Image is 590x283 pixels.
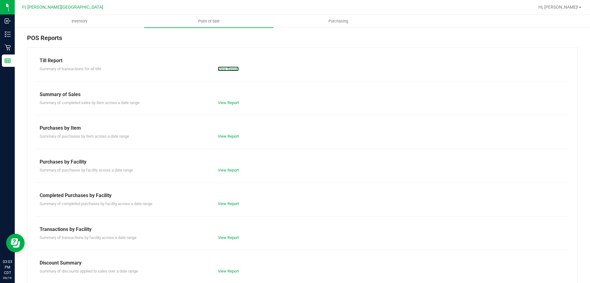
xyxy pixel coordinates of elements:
[40,124,565,132] div: Purchases by Item
[144,15,273,28] a: Point of Sale
[40,91,565,98] div: Summary of Sales
[320,18,356,24] span: Purchasing
[27,33,578,47] div: POS Reports
[63,18,96,24] span: Inventory
[538,5,578,10] span: Hi, [PERSON_NAME]!
[273,15,403,28] a: Purchasing
[40,235,136,240] span: Summary of transactions by facility across a date range
[40,67,101,71] span: Summary of transactions for all tills
[40,201,152,206] span: Summary of completed purchases by facility across a date range
[5,44,11,51] inline-svg: Retail
[40,158,565,166] div: Purchases by Facility
[40,192,565,199] div: Completed Purchases by Facility
[218,134,239,139] a: View Report
[40,269,138,273] span: Summary of discounts applied to sales over a date range
[22,5,103,10] span: Ft [PERSON_NAME][GEOGRAPHIC_DATA]
[40,259,565,267] div: Discount Summary
[218,67,239,71] a: View Report
[40,226,565,233] div: Transactions by Facility
[15,15,144,28] a: Inventory
[40,100,140,105] span: Summary of completed sales by item across a date range
[40,168,133,172] span: Summary of purchases by facility across a date range
[5,31,11,37] inline-svg: Inventory
[40,134,129,139] span: Summary of purchases by item across a date range
[3,259,12,276] p: 03:03 PM CDT
[218,100,239,105] a: View Report
[218,269,239,273] a: View Report
[190,18,228,24] span: Point of Sale
[40,57,565,64] div: Till Report
[6,234,25,252] iframe: Resource center
[218,168,239,172] a: View Report
[3,276,12,280] p: 09/19
[5,58,11,64] inline-svg: Reports
[218,235,239,240] a: View Report
[218,201,239,206] a: View Report
[5,18,11,24] inline-svg: Inbound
